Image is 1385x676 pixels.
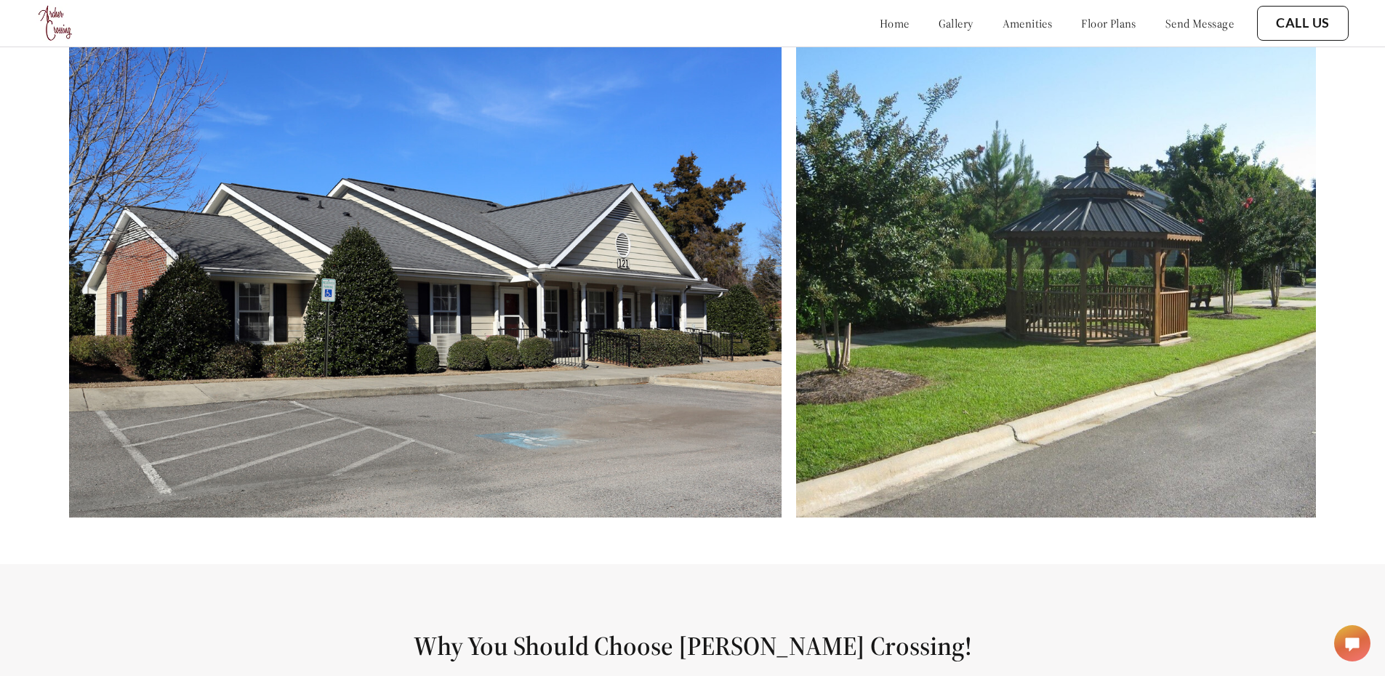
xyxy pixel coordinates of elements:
a: floor plans [1081,16,1136,31]
a: send message [1165,16,1234,31]
a: amenities [1003,16,1053,31]
img: Alt text [796,20,1315,518]
img: Company logo [36,4,76,43]
a: Call Us [1276,15,1330,31]
a: gallery [939,16,973,31]
button: Call Us [1257,6,1349,41]
a: home [880,16,910,31]
h1: Why You Should Choose [PERSON_NAME] Crossing! [35,629,1350,662]
img: Alt text [69,20,782,518]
